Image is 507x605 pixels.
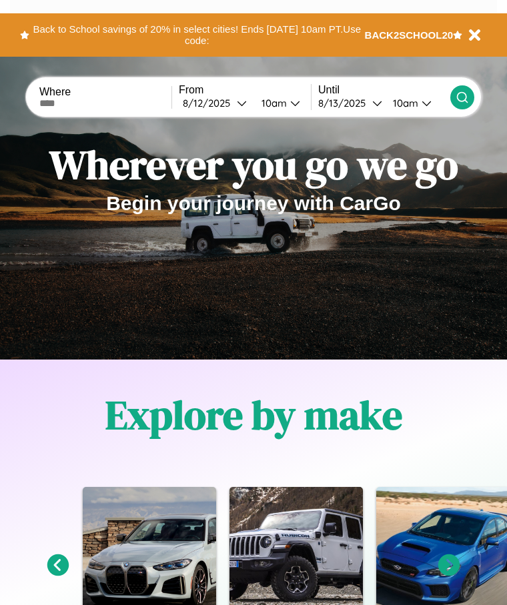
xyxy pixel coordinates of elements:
div: 8 / 12 / 2025 [183,97,237,109]
button: 8/12/2025 [179,96,251,110]
button: 10am [251,96,311,110]
label: Until [318,84,450,96]
div: 8 / 13 / 2025 [318,97,372,109]
div: 10am [255,97,290,109]
button: Back to School savings of 20% in select cities! Ends [DATE] 10am PT.Use code: [29,20,365,50]
button: 10am [382,96,450,110]
label: From [179,84,311,96]
div: 10am [386,97,422,109]
h1: Explore by make [105,388,402,442]
b: BACK2SCHOOL20 [365,29,454,41]
label: Where [39,86,171,98]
